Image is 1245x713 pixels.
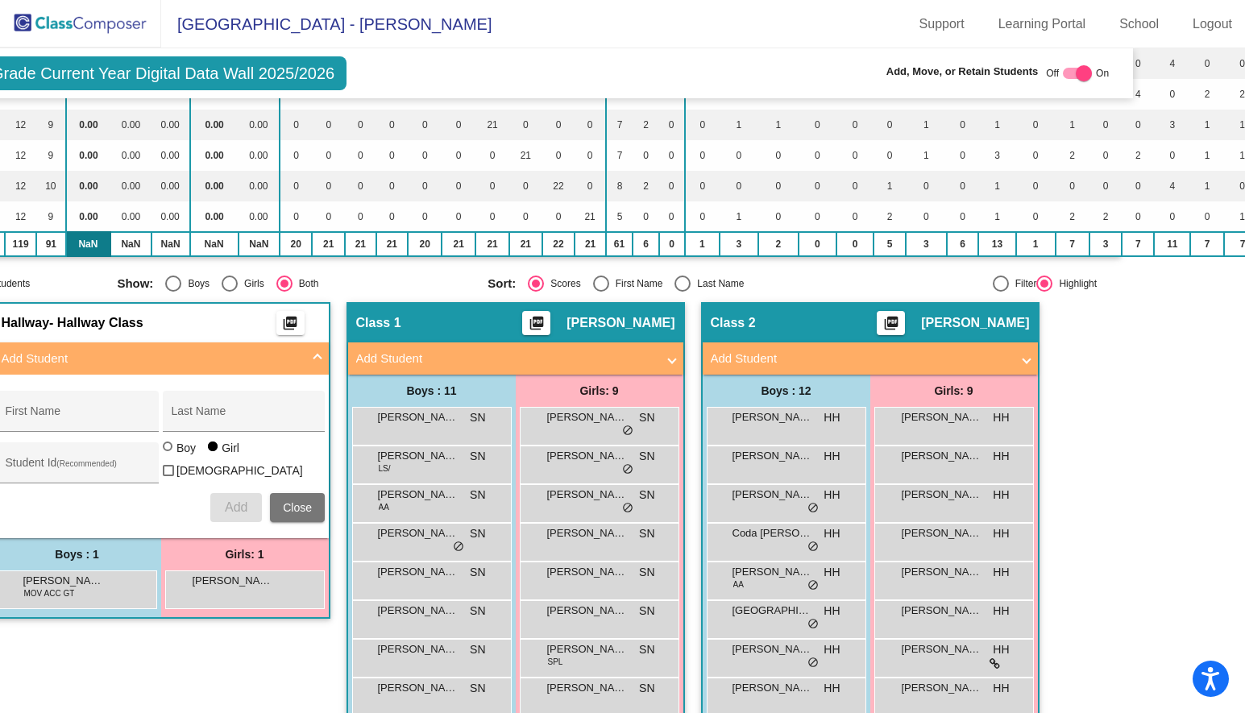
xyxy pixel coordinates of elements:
td: 0 [799,110,836,140]
div: Boys : 11 [348,375,516,407]
span: SN [470,409,485,426]
td: 0 [1122,110,1154,140]
span: SN [470,603,485,620]
td: 0.00 [239,110,280,140]
td: 7 [1190,232,1224,256]
span: SN [639,525,654,542]
td: 0 [633,201,659,232]
td: 0 [575,140,605,171]
mat-panel-title: Add Student [2,350,301,368]
td: 0.00 [190,140,239,171]
span: [PERSON_NAME] [902,525,982,541]
td: 21 [345,232,376,256]
td: 0 [312,171,345,201]
td: 22 [542,171,575,201]
span: do_not_disturb_alt [807,502,819,515]
span: On [1096,66,1109,81]
td: NaN [190,232,239,256]
td: 0 [947,171,979,201]
td: 1 [1016,232,1056,256]
span: [PERSON_NAME] [193,573,273,589]
td: 1 [978,110,1015,140]
td: 1 [720,201,758,232]
span: SN [639,564,654,581]
a: School [1106,11,1172,37]
td: 0 [312,140,345,171]
td: 12 [5,110,36,140]
span: [PERSON_NAME] [547,487,628,503]
span: Show: [117,276,153,291]
span: HH [824,525,840,542]
div: Girl [221,440,239,456]
td: 10 [36,171,66,201]
td: 2 [758,232,799,256]
td: 6 [947,232,979,256]
span: [PERSON_NAME] [902,409,982,425]
span: [PERSON_NAME] [732,487,813,503]
div: Girls: 9 [516,375,683,407]
td: 13 [978,232,1015,256]
td: 2 [1089,201,1122,232]
td: 0 [1122,201,1154,232]
td: 0 [720,171,758,201]
a: Learning Portal [986,11,1099,37]
div: Last Name [691,276,744,291]
td: 0 [475,140,509,171]
div: Girls [238,276,264,291]
td: 0 [345,140,376,171]
span: Add, Move, or Retain Students [886,64,1039,80]
td: NaN [66,232,111,256]
td: 0 [947,140,979,171]
td: 5 [606,201,633,232]
td: 0 [758,140,799,171]
td: 21 [475,232,509,256]
span: [PERSON_NAME] [902,448,982,464]
td: 9 [36,140,66,171]
td: 0 [874,140,906,171]
td: 0 [345,201,376,232]
div: Girls: 9 [870,375,1038,407]
span: do_not_disturb_alt [807,541,819,553]
td: 9 [36,201,66,232]
td: 21 [509,140,542,171]
td: 0 [659,201,685,232]
td: 1 [1190,140,1224,171]
td: 0.00 [110,140,151,171]
td: 0 [280,201,312,232]
td: 1 [978,201,1015,232]
td: 5 [874,232,906,256]
span: SN [470,487,485,504]
td: 0.00 [110,201,151,232]
td: 1 [906,140,947,171]
input: First Name [6,411,151,424]
td: 2 [633,110,659,140]
span: [PERSON_NAME] [902,564,982,580]
span: [PERSON_NAME] [378,525,459,541]
td: 0 [836,110,874,140]
td: 0 [799,201,836,232]
td: 0.00 [190,171,239,201]
td: 0 [280,110,312,140]
td: 0.00 [239,171,280,201]
td: 0 [442,201,475,232]
td: 0 [475,171,509,201]
td: 0 [1122,48,1154,79]
span: MOV ACC GT [24,587,75,599]
td: 1 [758,110,799,140]
td: 22 [542,232,575,256]
td: 0 [836,201,874,232]
td: 0 [758,201,799,232]
td: 3 [1154,110,1190,140]
span: [PERSON_NAME] [921,315,1029,331]
td: 2 [1190,79,1224,110]
td: 0 [633,140,659,171]
td: 0 [408,110,442,140]
span: [PERSON_NAME] [547,564,628,580]
td: 1 [1190,110,1224,140]
td: 2 [1056,140,1089,171]
td: 21 [575,201,605,232]
td: 0.00 [190,201,239,232]
span: [GEOGRAPHIC_DATA] - [PERSON_NAME] [161,11,492,37]
td: 0 [836,171,874,201]
a: Support [907,11,977,37]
